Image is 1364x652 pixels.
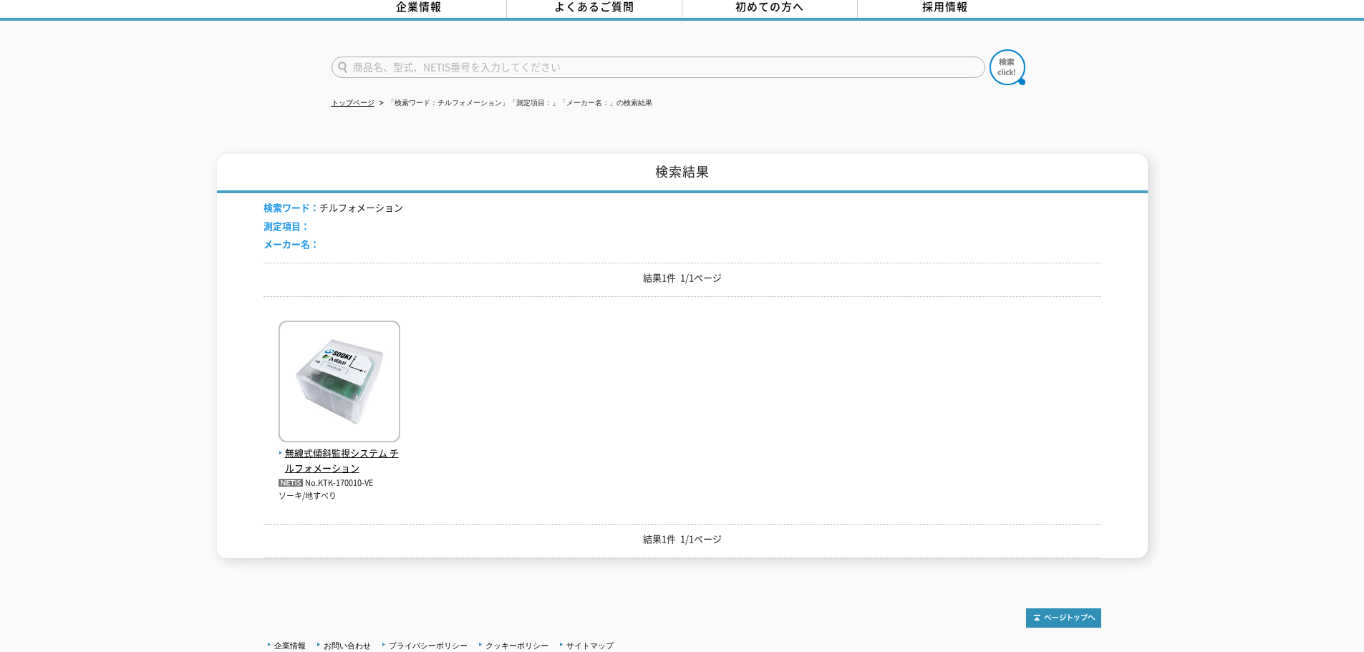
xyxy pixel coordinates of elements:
span: 無線式傾斜監視システム チルフォメーション [279,446,400,476]
a: 無線式傾斜監視システム チルフォメーション [279,431,400,475]
a: 企業情報 [274,641,306,650]
h1: 検索結果 [217,154,1148,193]
input: 商品名、型式、NETIS番号を入力してください [332,57,985,78]
a: サイトマップ [566,641,614,650]
p: 結果1件 1/1ページ [263,271,1101,286]
p: ソーキ/地すべり [279,490,400,502]
p: No.KTK-170010-VE [279,476,400,491]
img: チルフォメーション [279,321,400,446]
li: 「検索ワード：チルフォメーション」「測定項目：」「メーカー名：」の検索結果 [377,96,652,111]
img: トップページへ [1026,608,1101,628]
span: 検索ワード： [263,200,319,214]
a: トップページ [332,99,374,107]
a: プライバシーポリシー [389,641,468,650]
img: btn_search.png [990,49,1025,85]
a: クッキーポリシー [485,641,548,650]
a: お問い合わせ [324,641,371,650]
p: 結果1件 1/1ページ [263,532,1101,547]
span: 測定項目： [263,219,310,233]
li: チルフォメーション [263,200,403,215]
span: メーカー名： [263,237,319,250]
